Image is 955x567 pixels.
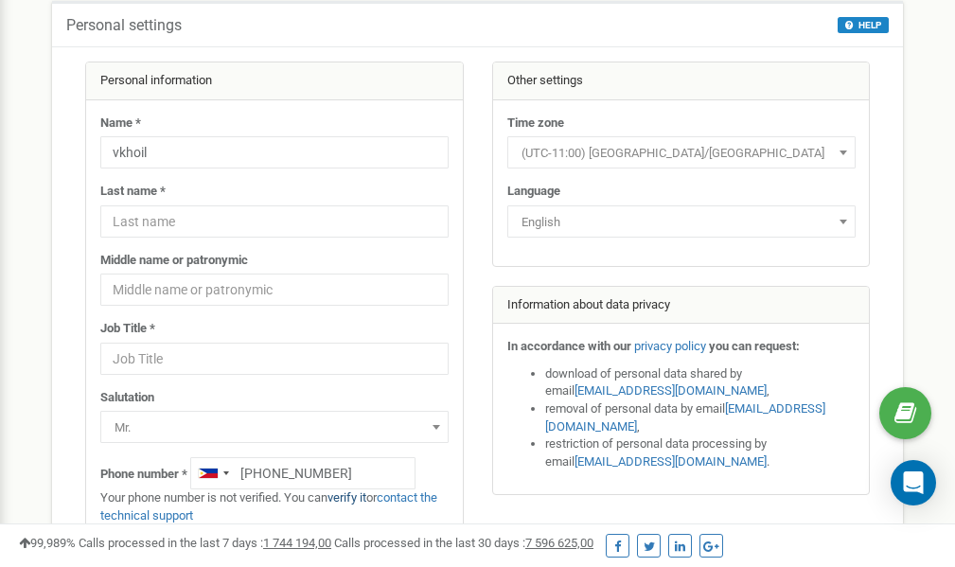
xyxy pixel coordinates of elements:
[507,205,856,238] span: English
[100,343,449,375] input: Job Title
[514,140,849,167] span: (UTC-11:00) Pacific/Midway
[100,274,449,306] input: Middle name or patronymic
[100,411,449,443] span: Mr.
[86,62,463,100] div: Personal information
[525,536,593,550] u: 7 596 625,00
[334,536,593,550] span: Calls processed in the last 30 days :
[190,457,416,489] input: +1-800-555-55-55
[100,252,248,270] label: Middle name or patronymic
[545,401,825,434] a: [EMAIL_ADDRESS][DOMAIN_NAME]
[100,136,449,168] input: Name
[100,183,166,201] label: Last name *
[634,339,706,353] a: privacy policy
[575,454,767,469] a: [EMAIL_ADDRESS][DOMAIN_NAME]
[709,339,800,353] strong: you can request:
[263,536,331,550] u: 1 744 194,00
[100,389,154,407] label: Salutation
[493,287,870,325] div: Information about data privacy
[507,136,856,168] span: (UTC-11:00) Pacific/Midway
[100,320,155,338] label: Job Title *
[507,339,631,353] strong: In accordance with our
[838,17,889,33] button: HELP
[507,183,560,201] label: Language
[100,205,449,238] input: Last name
[19,536,76,550] span: 99,989%
[493,62,870,100] div: Other settings
[545,400,856,435] li: removal of personal data by email ,
[100,490,437,523] a: contact the technical support
[100,115,141,133] label: Name *
[107,415,442,441] span: Mr.
[100,489,449,524] p: Your phone number is not verified. You can or
[327,490,366,505] a: verify it
[545,365,856,400] li: download of personal data shared by email ,
[79,536,331,550] span: Calls processed in the last 7 days :
[514,209,849,236] span: English
[545,435,856,470] li: restriction of personal data processing by email .
[191,458,235,488] div: Telephone country code
[66,17,182,34] h5: Personal settings
[507,115,564,133] label: Time zone
[100,466,187,484] label: Phone number *
[575,383,767,398] a: [EMAIL_ADDRESS][DOMAIN_NAME]
[891,460,936,505] div: Open Intercom Messenger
